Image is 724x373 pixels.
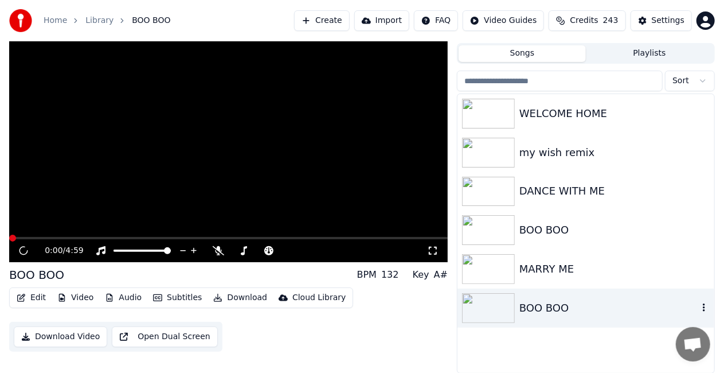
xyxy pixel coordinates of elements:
div: my wish remix [519,145,710,161]
div: Settings [652,15,684,26]
span: 4:59 [65,245,83,257]
div: BPM [357,268,377,282]
button: Audio [100,290,146,306]
span: BOO BOO [132,15,170,26]
div: Key [413,268,429,282]
div: BOO BOO [9,267,64,283]
div: A# [434,268,448,282]
a: Library [85,15,114,26]
button: Open Dual Screen [112,327,218,347]
span: Credits [570,15,598,26]
button: Create [294,10,350,31]
a: Home [44,15,67,26]
div: BOO BOO [519,222,710,238]
span: 243 [603,15,619,26]
div: MARRY ME [519,261,710,277]
button: Download Video [14,327,107,347]
nav: breadcrumb [44,15,171,26]
button: Download [209,290,272,306]
button: Settings [631,10,692,31]
button: Songs [459,45,586,62]
div: DANCE WITH ME [519,183,710,199]
button: Video Guides [463,10,544,31]
button: FAQ [414,10,458,31]
div: Cloud Library [292,292,346,304]
span: 0:00 [45,245,62,257]
button: Video [53,290,98,306]
div: WELCOME HOME [519,106,710,122]
button: Playlists [586,45,713,62]
button: Import [354,10,409,31]
button: Credits243 [549,10,625,31]
img: youka [9,9,32,32]
div: Open chat [676,327,710,362]
div: / [45,245,72,257]
div: 132 [381,268,399,282]
div: BOO BOO [519,300,698,316]
span: Sort [672,75,689,87]
button: Subtitles [148,290,206,306]
button: Edit [12,290,50,306]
